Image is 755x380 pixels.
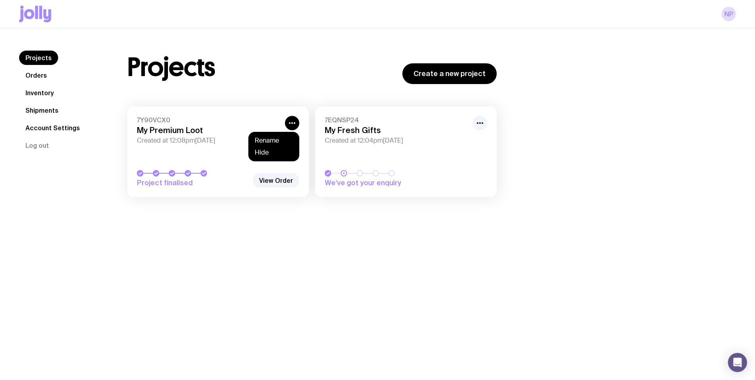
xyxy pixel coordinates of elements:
a: Shipments [19,103,65,118]
a: View Order [253,173,299,188]
a: Orders [19,68,53,82]
div: Open Intercom Messenger [728,353,747,372]
span: Project finalised [137,178,248,188]
a: Account Settings [19,121,86,135]
button: Hide [255,149,293,157]
span: 7EQNSP24 [325,116,468,124]
a: Inventory [19,86,60,100]
span: 7Y90VCX0 [137,116,280,124]
a: 7EQNSP24My Fresh GiftsCreated at 12:04pm[DATE]We’ve got your enquiry [315,106,497,197]
button: Log out [19,138,55,153]
h3: My Fresh Gifts [325,125,468,135]
span: We’ve got your enquiry [325,178,436,188]
h3: My Premium Loot [137,125,280,135]
a: NP [722,7,736,21]
span: Created at 12:08pm[DATE] [137,137,280,145]
button: Rename [255,137,293,145]
a: Create a new project [402,63,497,84]
span: Created at 12:04pm[DATE] [325,137,468,145]
h1: Projects [127,55,215,80]
a: Projects [19,51,58,65]
a: 7Y90VCX0My Premium LootCreated at 12:08pm[DATE]Project finalised [127,106,309,197]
